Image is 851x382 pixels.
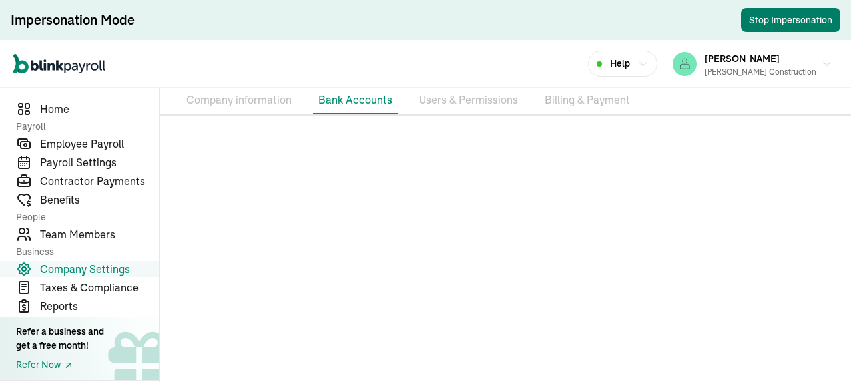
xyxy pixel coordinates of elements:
li: Users & Permissions [414,87,523,114]
span: Business [16,245,151,258]
div: Chat Widget [784,318,851,382]
li: Bank Accounts [313,87,398,114]
div: Impersonation Mode [11,11,135,29]
span: People [16,210,151,224]
button: [PERSON_NAME][PERSON_NAME] Construction [667,47,838,81]
span: Taxes & Compliance [40,280,159,295]
button: Stop Impersonation [741,8,840,32]
div: Refer a business and get a free month! [16,325,104,353]
iframe: To enrich screen reader interactions, please activate Accessibility in Grammarly extension settings [784,318,851,382]
span: Employee Payroll [40,136,159,152]
a: Refer Now [16,358,104,372]
li: Billing & Payment [539,87,635,114]
span: Home [40,101,159,117]
span: Company Settings [40,261,159,277]
span: Payroll Settings [40,154,159,170]
span: Payroll [16,120,151,133]
div: [PERSON_NAME] Construction [705,66,816,78]
span: Reports [40,298,159,314]
span: Benefits [40,192,159,208]
span: Team Members [40,226,159,242]
span: [PERSON_NAME] [705,53,780,65]
span: Help [610,57,630,71]
iframe: To enrich screen reader interactions, please activate Accessibility in Grammarly extension settings [160,126,559,382]
span: Contractor Payments [40,173,159,189]
nav: Global [13,45,105,83]
li: Company information [181,87,297,114]
button: Help [588,51,657,77]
